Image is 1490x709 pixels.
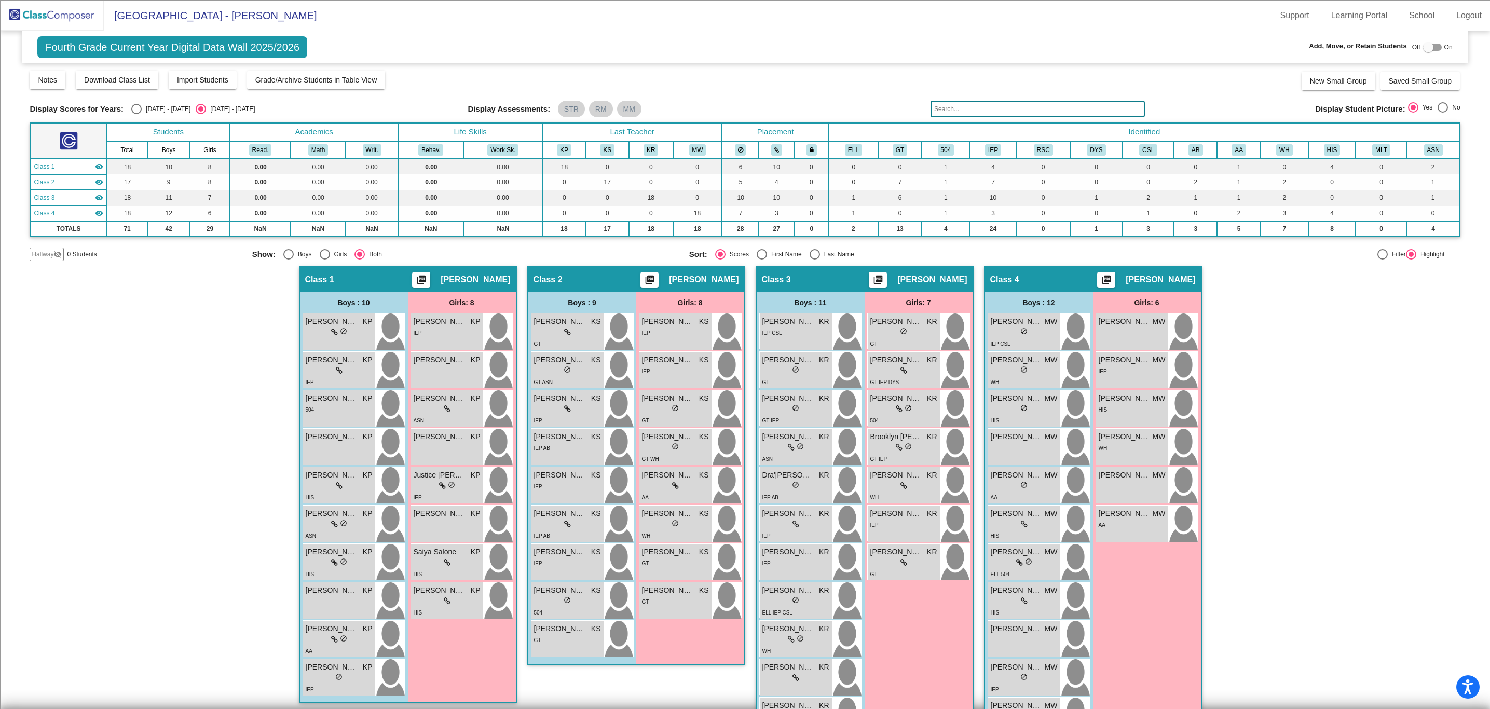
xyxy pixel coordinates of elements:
[762,275,791,285] span: Class 3
[291,190,346,206] td: 0.00
[468,104,551,114] span: Display Assessments:
[629,174,673,190] td: 0
[1070,190,1123,206] td: 1
[969,174,1016,190] td: 7
[230,221,291,237] td: NaN
[230,206,291,221] td: 0.00
[969,159,1016,174] td: 4
[542,141,585,159] th: Kaylee Porter
[346,159,398,174] td: 0.00
[629,221,673,237] td: 18
[1310,77,1367,85] span: New Small Group
[922,206,969,221] td: 1
[30,174,106,190] td: Kathy Suel - No Class Name
[795,206,829,221] td: 0
[169,71,237,89] button: Import Students
[1174,190,1217,206] td: 1
[230,174,291,190] td: 0.00
[1017,159,1070,174] td: 0
[294,250,312,259] div: Boys
[1123,174,1174,190] td: 0
[644,144,658,156] button: KR
[30,104,124,114] span: Display Scores for Years:
[4,118,1486,127] div: Download
[1424,144,1443,156] button: ASN
[30,206,106,221] td: Matt Wofford - No Class Name
[845,144,862,156] button: ELL
[829,141,878,159] th: English Language Learner
[291,159,346,174] td: 0.00
[252,250,276,259] span: Show:
[1416,250,1445,259] div: Highlight
[487,144,518,156] button: Work Sk.
[4,222,1486,231] div: CANCEL
[1126,275,1195,285] span: [PERSON_NAME]
[1356,174,1406,190] td: 0
[305,275,334,285] span: Class 1
[1174,159,1217,174] td: 0
[464,159,543,174] td: 0.00
[95,178,103,186] mat-icon: visibility
[1174,206,1217,221] td: 0
[722,159,759,174] td: 6
[4,288,1486,297] div: CANCEL
[1232,144,1246,156] button: AA
[1070,159,1123,174] td: 0
[1356,190,1406,206] td: 0
[629,141,673,159] th: Karen Rossman
[1217,190,1260,206] td: 1
[38,76,57,84] span: Notes
[4,80,1486,90] div: Rename
[107,159,148,174] td: 18
[1070,174,1123,190] td: 0
[441,275,510,285] span: [PERSON_NAME]
[190,221,230,237] td: 29
[1324,144,1341,156] button: HIS
[1407,221,1460,237] td: 4
[1302,72,1375,90] button: New Small Group
[878,141,922,159] th: Gifted and Talented
[4,165,1486,174] div: Magazine
[542,190,585,206] td: 0
[1139,144,1157,156] button: CSL
[1017,221,1070,237] td: 0
[586,221,629,237] td: 17
[1308,221,1356,237] td: 8
[689,144,706,156] button: MW
[673,206,722,221] td: 18
[206,104,255,114] div: [DATE] - [DATE]
[1407,206,1460,221] td: 0
[76,71,158,89] button: Download Class List
[291,174,346,190] td: 0.00
[922,141,969,159] th: 504 Plan
[878,174,922,190] td: 7
[759,141,795,159] th: Keep with students
[938,144,954,156] button: 504
[142,104,190,114] div: [DATE] - [DATE]
[922,174,969,190] td: 1
[795,174,829,190] td: 0
[53,250,62,258] mat-icon: visibility_off
[1217,159,1260,174] td: 1
[1034,144,1053,156] button: RSC
[147,190,189,206] td: 11
[1174,221,1217,237] td: 3
[1407,190,1460,206] td: 1
[4,344,1486,353] div: JOURNAL
[1123,190,1174,206] td: 2
[722,123,829,141] th: Placement
[255,76,377,84] span: Grade/Archive Students in Table View
[600,144,614,156] button: KS
[1408,102,1460,116] mat-radio-group: Select an option
[398,123,542,141] th: Life Skills
[829,123,1459,141] th: Identified
[893,144,907,156] button: GT
[4,127,1486,137] div: Print
[190,206,230,221] td: 6
[398,174,463,190] td: 0.00
[4,174,1486,183] div: Newspaper
[1217,174,1260,190] td: 1
[922,221,969,237] td: 4
[759,174,795,190] td: 4
[249,144,272,156] button: Read.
